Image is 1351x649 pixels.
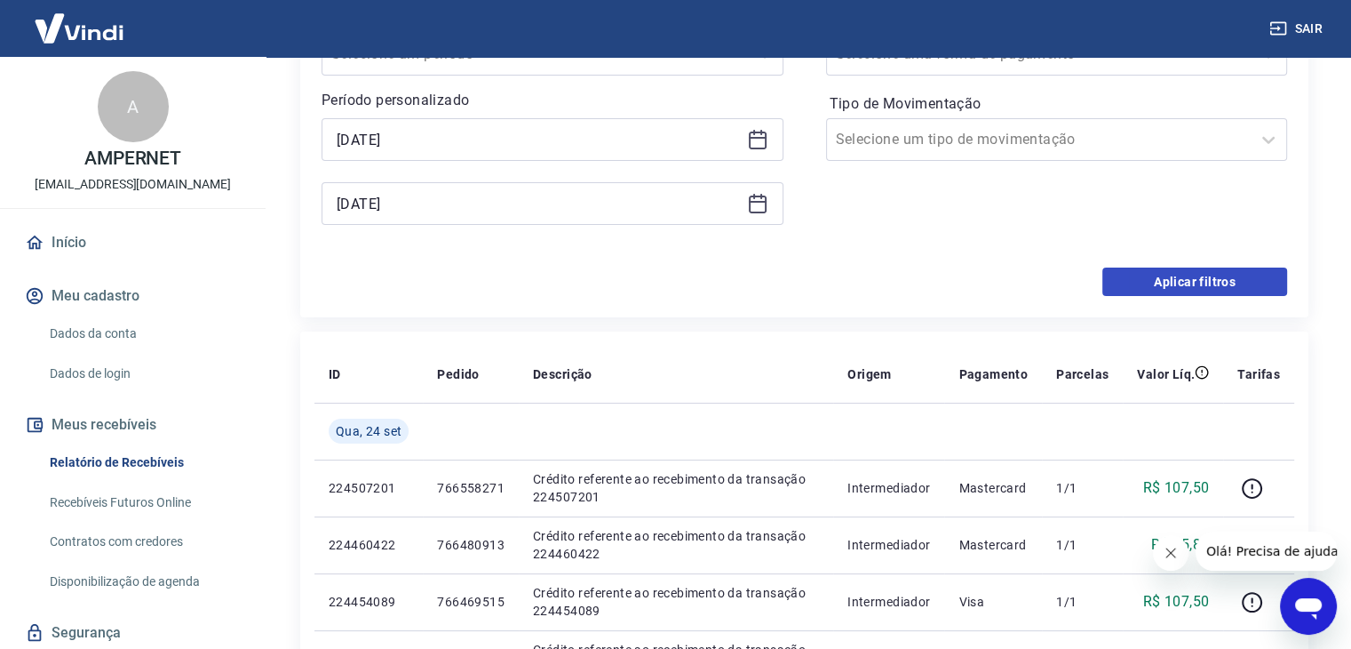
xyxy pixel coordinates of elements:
iframe: Fechar mensagem [1153,535,1188,571]
p: Visa [958,593,1028,611]
img: Vindi [21,1,137,55]
p: Pedido [437,365,479,383]
p: Mastercard [958,536,1028,554]
p: 766480913 [437,536,505,554]
p: Origem [847,365,891,383]
a: Recebíveis Futuros Online [43,485,244,521]
p: 766469515 [437,593,505,611]
a: Dados de login [43,356,244,392]
label: Tipo de Movimentação [830,93,1284,115]
p: Intermediador [847,593,930,611]
p: Pagamento [958,365,1028,383]
span: Qua, 24 set [336,422,401,440]
p: Tarifas [1237,365,1280,383]
p: 224507201 [329,479,409,497]
p: Crédito referente ao recebimento da transação 224460422 [533,527,819,563]
p: 766558271 [437,479,505,497]
a: Relatório de Recebíveis [43,445,244,481]
button: Aplicar filtros [1102,268,1287,296]
iframe: Mensagem da empresa [1196,532,1337,571]
p: Mastercard [958,479,1028,497]
span: Olá! Precisa de ajuda? [11,12,149,27]
button: Sair [1266,12,1330,45]
button: Meu cadastro [21,276,244,316]
input: Data inicial [337,126,740,153]
p: Descrição [533,365,592,383]
p: ID [329,365,341,383]
p: R$ 107,50 [1143,477,1210,499]
input: Data final [337,190,740,217]
p: Período personalizado [322,90,783,111]
p: [EMAIL_ADDRESS][DOMAIN_NAME] [35,175,231,194]
p: Crédito referente ao recebimento da transação 224454089 [533,584,819,620]
p: 1/1 [1056,536,1109,554]
button: Meus recebíveis [21,405,244,445]
p: 1/1 [1056,479,1109,497]
div: A [98,71,169,142]
p: Intermediador [847,536,930,554]
p: 1/1 [1056,593,1109,611]
a: Início [21,223,244,262]
p: R$ 95,86 [1151,534,1209,556]
p: AMPERNET [84,149,182,168]
a: Contratos com credores [43,524,244,560]
p: 224460422 [329,536,409,554]
a: Disponibilização de agenda [43,564,244,600]
a: Dados da conta [43,316,244,352]
p: Crédito referente ao recebimento da transação 224507201 [533,470,819,506]
p: Intermediador [847,479,930,497]
p: R$ 107,50 [1143,591,1210,613]
p: 224454089 [329,593,409,611]
p: Parcelas [1056,365,1109,383]
p: Valor Líq. [1137,365,1195,383]
iframe: Botão para abrir a janela de mensagens [1280,578,1337,635]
